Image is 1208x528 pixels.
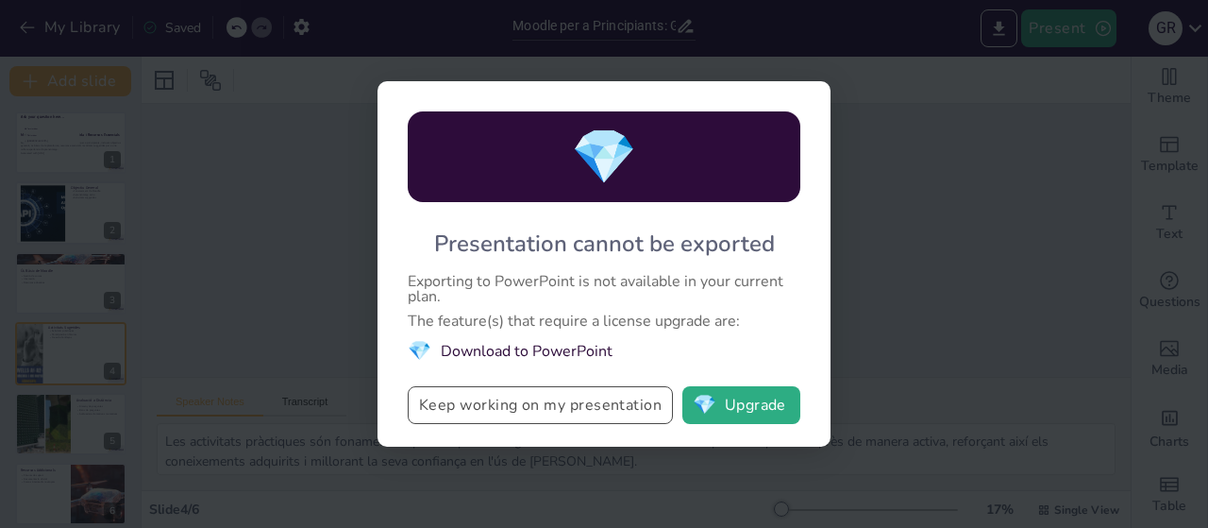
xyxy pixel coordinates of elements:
[693,396,716,415] span: diamond
[408,386,673,424] button: Keep working on my presentation
[571,121,637,194] span: diamond
[408,314,800,329] div: The feature(s) that require a license upgrade are:
[408,338,431,364] span: diamond
[682,386,800,424] button: diamondUpgrade
[434,229,775,259] div: Presentation cannot be exported
[408,338,800,364] li: Download to PowerPoint
[408,274,800,304] div: Exporting to PowerPoint is not available in your current plan.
